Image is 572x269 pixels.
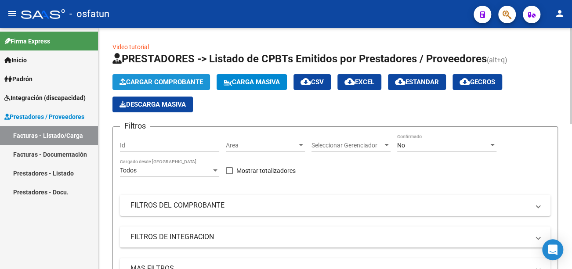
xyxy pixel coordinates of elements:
h3: Filtros [120,120,150,132]
span: Cargar Comprobante [119,78,203,86]
span: No [397,142,405,149]
mat-icon: cloud_download [460,76,470,87]
mat-panel-title: FILTROS DE INTEGRACION [130,232,529,242]
button: Carga Masiva [217,74,287,90]
button: Gecros [453,74,502,90]
div: Open Intercom Messenger [542,239,563,260]
button: CSV [293,74,331,90]
mat-panel-title: FILTROS DEL COMPROBANTE [130,201,529,210]
span: EXCEL [344,78,374,86]
span: Gecros [460,78,495,86]
span: Firma Express [4,36,50,46]
span: Estandar [395,78,439,86]
button: Cargar Comprobante [112,74,210,90]
span: CSV [300,78,324,86]
a: Video tutorial [112,43,149,50]
span: Inicio [4,55,27,65]
span: Descarga Masiva [119,100,186,108]
span: (alt+q) [487,56,507,64]
button: Descarga Masiva [112,97,193,112]
mat-icon: person [554,8,565,19]
span: Mostrar totalizadores [236,165,296,176]
span: Todos [120,167,137,174]
mat-icon: menu [7,8,18,19]
span: Prestadores / Proveedores [4,112,84,122]
span: Carga Masiva [224,78,280,86]
mat-icon: cloud_download [395,76,405,87]
span: Padrón [4,74,33,84]
span: Seleccionar Gerenciador [311,142,383,149]
mat-icon: cloud_download [300,76,311,87]
span: Area [226,142,297,149]
span: Integración (discapacidad) [4,93,86,103]
app-download-masive: Descarga masiva de comprobantes (adjuntos) [112,97,193,112]
button: Estandar [388,74,446,90]
mat-icon: cloud_download [344,76,355,87]
button: EXCEL [337,74,381,90]
span: PRESTADORES -> Listado de CPBTs Emitidos por Prestadores / Proveedores [112,53,487,65]
mat-expansion-panel-header: FILTROS DEL COMPROBANTE [120,195,550,216]
span: - osfatun [69,4,109,24]
mat-expansion-panel-header: FILTROS DE INTEGRACION [120,226,550,247]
